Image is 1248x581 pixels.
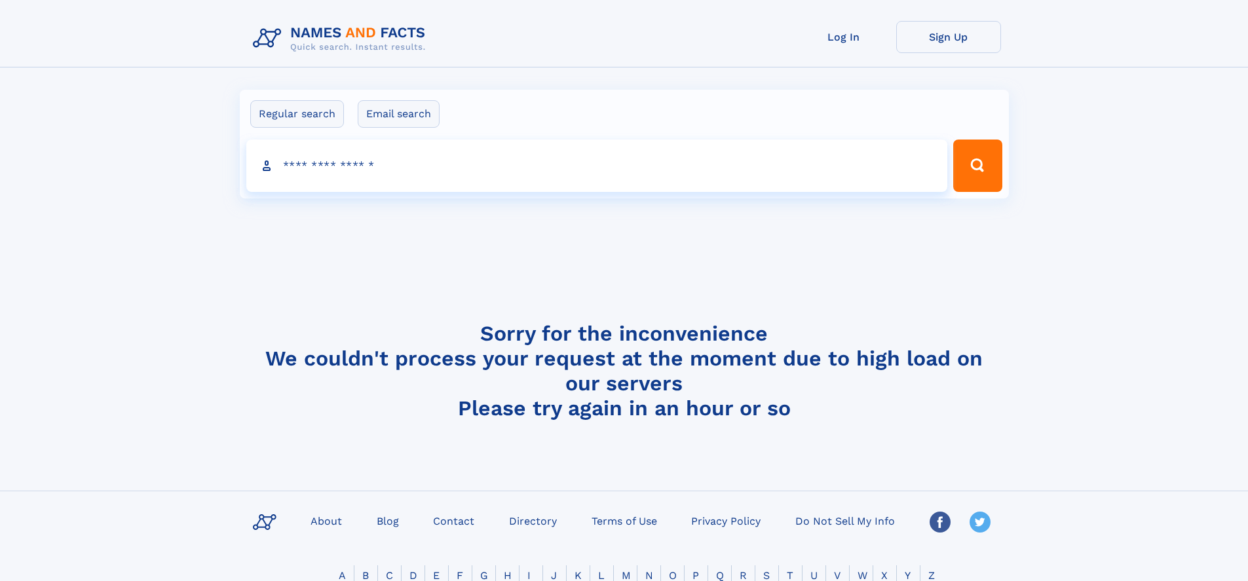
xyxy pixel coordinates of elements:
a: Do Not Sell My Info [790,511,900,530]
h4: Sorry for the inconvenience We couldn't process your request at the moment due to high load on ou... [248,321,1001,421]
input: search input [246,140,948,192]
img: Twitter [970,512,991,533]
img: Facebook [930,512,951,533]
button: Search Button [953,140,1002,192]
a: Terms of Use [586,511,662,530]
a: Contact [428,511,480,530]
a: Directory [504,511,562,530]
img: Logo Names and Facts [248,21,436,56]
a: Privacy Policy [686,511,766,530]
a: Blog [371,511,404,530]
a: Log In [791,21,896,53]
a: Sign Up [896,21,1001,53]
label: Regular search [250,100,344,128]
label: Email search [358,100,440,128]
a: About [305,511,347,530]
